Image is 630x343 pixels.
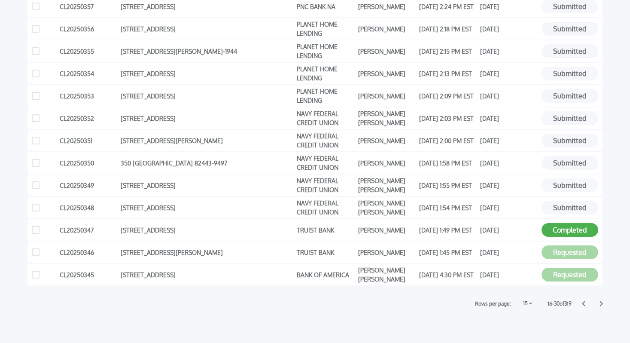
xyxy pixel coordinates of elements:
button: Submitted [542,134,598,147]
button: Submitted [542,178,598,192]
button: Submitted [542,111,598,125]
div: [DATE] 2:09 PM EST [419,89,476,102]
button: Submitted [542,156,598,170]
div: [PERSON_NAME] [358,22,415,35]
div: CL20250351 [60,134,116,147]
div: [PERSON_NAME] [PERSON_NAME] [358,112,415,125]
div: CL20250347 [60,224,116,236]
div: [DATE] [480,268,537,281]
div: [PERSON_NAME] [PERSON_NAME] [358,179,415,192]
h1: 15 [521,298,530,309]
div: [PERSON_NAME] [PERSON_NAME] [358,201,415,214]
div: PLANET HOME LENDING [297,22,353,35]
div: [PERSON_NAME] [358,67,415,80]
div: [PERSON_NAME] [358,45,415,58]
button: Submitted [542,44,598,58]
div: NAVY FEDERAL CREDIT UNION [297,179,353,192]
div: CL20250355 [60,45,116,58]
div: [DATE] 2:03 PM EST [419,112,476,125]
div: [DATE] 2:13 PM EST [419,67,476,80]
div: CL20250352 [60,112,116,125]
div: [PERSON_NAME] [358,134,415,147]
div: [DATE] 2:00 PM EST [419,134,476,147]
div: [STREET_ADDRESS][PERSON_NAME] [121,246,292,259]
div: [STREET_ADDRESS] [121,89,292,102]
div: [DATE] 2:18 PM EST [419,22,476,35]
div: [DATE] [480,224,537,236]
button: Submitted [542,89,598,103]
button: Submitted [542,67,598,80]
div: [PERSON_NAME] [358,224,415,236]
div: [DATE] 4:30 PM EST [419,268,476,281]
div: CL20250356 [60,22,116,35]
button: Requested [542,245,598,259]
div: [DATE] [480,22,537,35]
div: 350 [GEOGRAPHIC_DATA] 82443-9497 [121,156,292,169]
div: [DATE] 2:15 PM EST [419,45,476,58]
div: [DATE] 1:49 PM EST [419,224,476,236]
label: Rows per page: [475,300,511,308]
div: [PERSON_NAME] [358,246,415,259]
div: [DATE] [480,67,537,80]
div: NAVY FEDERAL CREDIT UNION [297,112,353,125]
div: CL20250349 [60,179,116,192]
div: [DATE] [480,246,537,259]
div: [STREET_ADDRESS] [121,179,292,192]
div: [PERSON_NAME] [PERSON_NAME] [358,268,415,281]
div: [STREET_ADDRESS] [121,22,292,35]
div: CL20250350 [60,156,116,169]
div: PLANET HOME LENDING [297,67,353,80]
div: [DATE] [480,156,537,169]
div: [DATE] [480,112,537,125]
button: 15 [521,299,533,308]
div: [STREET_ADDRESS] [121,268,292,281]
div: CL20250348 [60,201,116,214]
div: [DATE] [480,45,537,58]
div: [STREET_ADDRESS] [121,201,292,214]
div: [DATE] 1:58 PM EST [419,156,476,169]
div: [DATE] [480,201,537,214]
div: CL20250354 [60,67,116,80]
div: TRUIST BANK [297,246,353,259]
div: [STREET_ADDRESS] [121,224,292,236]
div: CL20250346 [60,246,116,259]
div: [DATE] 1:54 PM EST [419,201,476,214]
div: TRUIST BANK [297,224,353,236]
div: PLANET HOME LENDING [297,89,353,102]
div: [DATE] [480,134,537,147]
div: NAVY FEDERAL CREDIT UNION [297,134,353,147]
div: NAVY FEDERAL CREDIT UNION [297,201,353,214]
div: PLANET HOME LENDING [297,45,353,58]
div: [DATE] 1:55 PM EST [419,179,476,192]
button: Submitted [542,22,598,36]
div: [DATE] [480,179,537,192]
div: [STREET_ADDRESS] [121,67,292,80]
button: Requested [542,268,598,282]
div: [STREET_ADDRESS] [121,112,292,125]
label: 16 - 30 of 319 [548,300,572,308]
div: [PERSON_NAME] [358,89,415,102]
div: CL20250345 [60,268,116,281]
button: Completed [542,223,598,237]
div: CL20250353 [60,89,116,102]
div: [STREET_ADDRESS][PERSON_NAME]-1944 [121,45,292,58]
div: NAVY FEDERAL CREDIT UNION [297,156,353,169]
div: [DATE] 1:45 PM EST [419,246,476,259]
div: [STREET_ADDRESS][PERSON_NAME] [121,134,292,147]
div: [DATE] [480,89,537,102]
div: [PERSON_NAME] [358,156,415,169]
div: BANK OF AMERICA [297,268,353,281]
button: Submitted [542,201,598,214]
